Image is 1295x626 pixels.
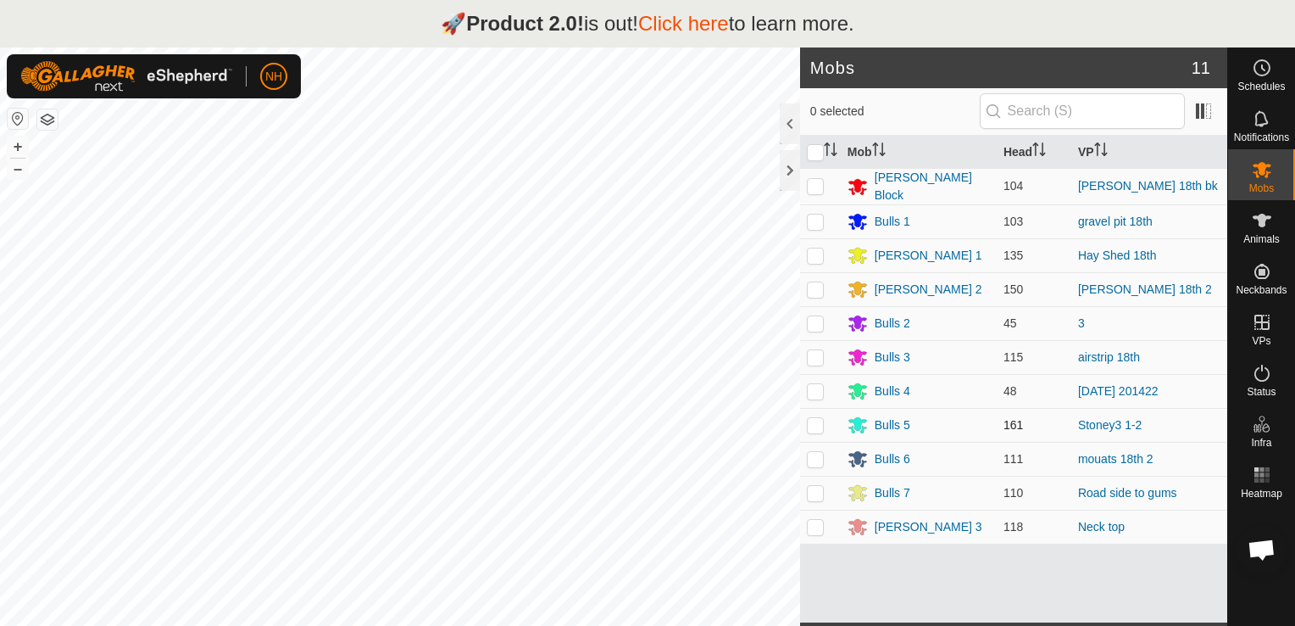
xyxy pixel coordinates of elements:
a: [PERSON_NAME] 18th 2 [1078,282,1212,296]
div: Bulls 1 [875,213,910,231]
div: Bulls 6 [875,450,910,468]
div: [PERSON_NAME] 2 [875,281,982,299]
th: Head [997,136,1071,169]
button: + [8,137,28,157]
span: VPs [1252,336,1270,346]
span: Neckbands [1236,285,1287,295]
a: Road side to gums [1078,486,1177,500]
span: 110 [1003,486,1023,500]
p: 🚀 is out! to learn more. [441,8,854,39]
span: 104 [1003,179,1023,193]
p-sorticon: Activate to sort [1032,145,1046,159]
a: [DATE] 201422 [1078,384,1159,398]
span: Heatmap [1241,489,1282,499]
span: 11 [1192,55,1210,81]
span: NH [265,68,282,86]
span: 161 [1003,418,1023,432]
input: Search (S) [980,93,1185,129]
a: airstrip 18th [1078,350,1140,364]
span: 103 [1003,215,1023,228]
div: Open chat [1237,524,1287,575]
button: – [8,159,28,179]
div: Bulls 4 [875,383,910,400]
a: gravel pit 18th [1078,215,1153,228]
span: Animals [1243,234,1280,244]
a: Neck top [1078,520,1125,534]
div: Bulls 3 [875,349,910,366]
span: Schedules [1237,81,1285,92]
button: Map Layers [37,109,58,130]
span: 45 [1003,316,1017,330]
span: Status [1247,387,1276,397]
h2: Mobs [810,58,1192,78]
div: [PERSON_NAME] Block [875,169,990,204]
span: 150 [1003,282,1023,296]
p-sorticon: Activate to sort [872,145,886,159]
a: Hay Shed 18th [1078,249,1157,262]
strong: Product 2.0! [466,12,584,35]
span: Infra [1251,438,1271,448]
div: Bulls 2 [875,315,910,333]
a: mouats 18th 2 [1078,452,1153,466]
a: Stoney3 1-2 [1078,418,1142,432]
span: 111 [1003,452,1023,466]
div: Bulls 5 [875,416,910,434]
span: 48 [1003,384,1017,398]
span: Notifications [1234,132,1289,143]
div: [PERSON_NAME] 1 [875,247,982,265]
a: Click here [638,12,729,35]
a: [PERSON_NAME] 18th bk [1078,179,1218,193]
p-sorticon: Activate to sort [1094,145,1108,159]
p-sorticon: Activate to sort [824,145,837,159]
span: 0 selected [810,103,980,120]
span: 115 [1003,350,1023,364]
a: 3 [1078,316,1085,330]
th: VP [1071,136,1227,169]
span: 118 [1003,520,1023,534]
div: [PERSON_NAME] 3 [875,518,982,536]
button: Reset Map [8,109,28,129]
span: Mobs [1249,183,1274,193]
div: Bulls 7 [875,484,910,502]
span: 135 [1003,249,1023,262]
th: Mob [841,136,997,169]
img: Gallagher Logo [20,61,232,92]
